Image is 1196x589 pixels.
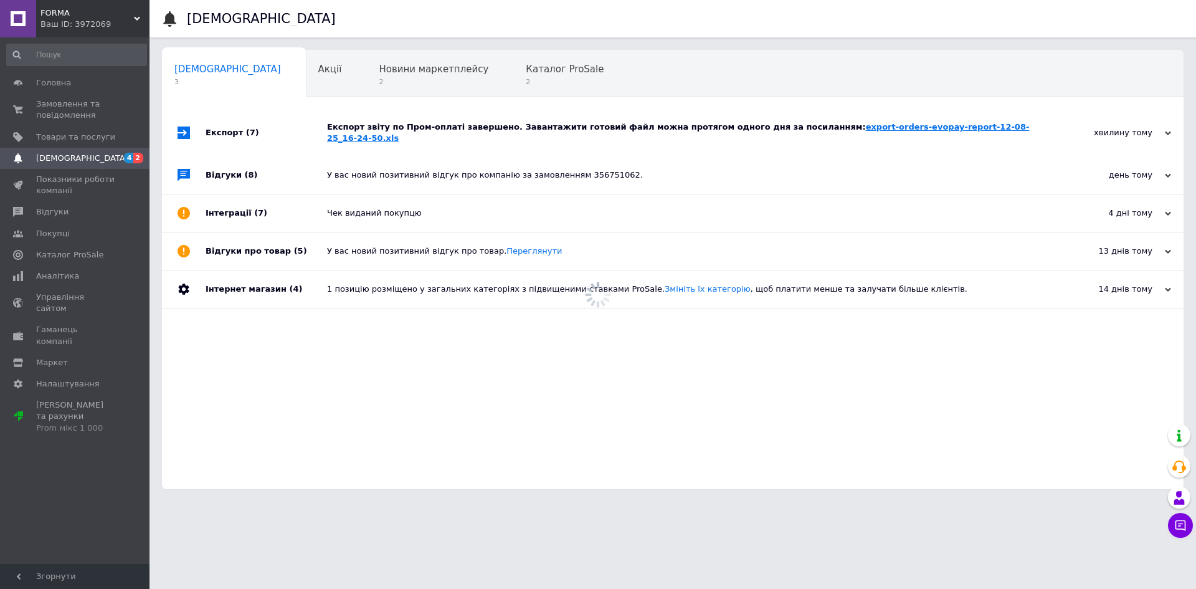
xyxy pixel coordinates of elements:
[665,284,751,294] a: Змініть їх категорію
[206,271,327,308] div: Інтернет магазин
[246,128,259,137] span: (7)
[289,284,302,294] span: (4)
[174,64,281,75] span: [DEMOGRAPHIC_DATA]
[174,77,281,87] span: 3
[40,7,134,19] span: FORMA
[36,357,68,368] span: Маркет
[379,64,488,75] span: Новини маркетплейсу
[506,246,562,256] a: Переглянути
[318,64,342,75] span: Акції
[36,206,69,218] span: Відгуки
[526,77,604,87] span: 2
[1046,170,1171,181] div: день тому
[1168,513,1193,538] button: Чат з покупцем
[206,156,327,194] div: Відгуки
[36,324,115,347] span: Гаманець компанії
[327,122,1046,144] div: Експорт звіту по Пром-оплаті завершено. Завантажити готовий файл можна протягом одного дня за пос...
[327,284,1046,295] div: 1 позицію розміщено у загальних категоріях з підвищеними ставками ProSale. , щоб платити менше та...
[206,194,327,232] div: Інтеграції
[36,228,70,239] span: Покупці
[526,64,604,75] span: Каталог ProSale
[327,246,1046,257] div: У вас новий позитивний відгук про товар.
[36,153,128,164] span: [DEMOGRAPHIC_DATA]
[36,378,100,390] span: Налаштування
[133,153,143,163] span: 2
[379,77,488,87] span: 2
[1046,127,1171,138] div: хвилину тому
[36,132,115,143] span: Товари та послуги
[36,98,115,121] span: Замовлення та повідомлення
[206,109,327,156] div: Експорт
[36,271,79,282] span: Аналітика
[245,170,258,180] span: (8)
[40,19,149,30] div: Ваш ID: 3972069
[36,400,115,434] span: [PERSON_NAME] та рахунки
[294,246,307,256] span: (5)
[1046,208,1171,219] div: 4 дні тому
[327,208,1046,219] div: Чек виданий покупцю
[36,174,115,196] span: Показники роботи компанії
[6,44,147,66] input: Пошук
[206,232,327,270] div: Відгуки про товар
[1046,246,1171,257] div: 13 днів тому
[36,77,71,89] span: Головна
[254,208,267,218] span: (7)
[124,153,134,163] span: 4
[187,11,336,26] h1: [DEMOGRAPHIC_DATA]
[327,170,1046,181] div: У вас новий позитивний відгук про компанію за замовленням 356751062.
[36,423,115,434] div: Prom мікс 1 000
[1046,284,1171,295] div: 14 днів тому
[36,292,115,314] span: Управління сайтом
[36,249,103,261] span: Каталог ProSale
